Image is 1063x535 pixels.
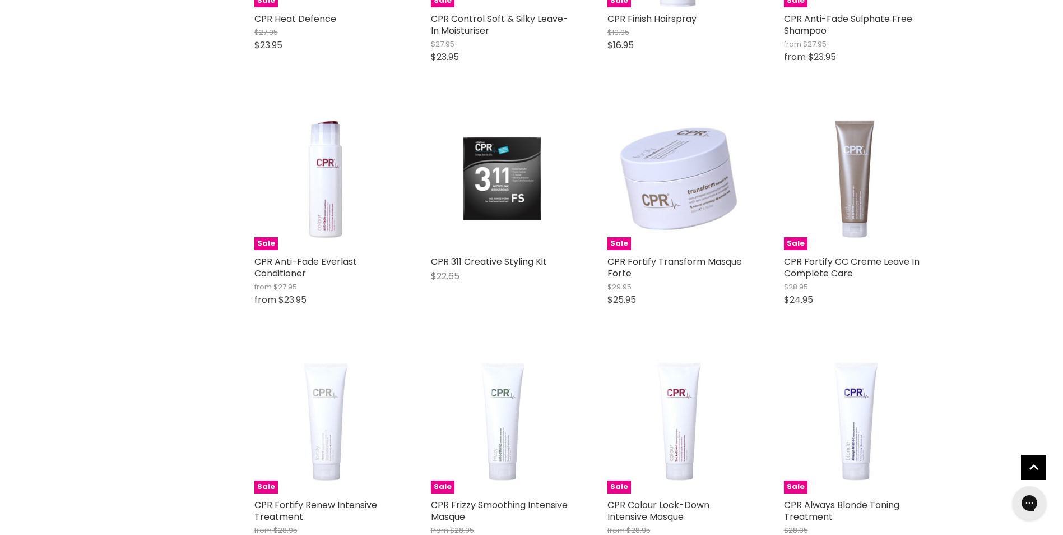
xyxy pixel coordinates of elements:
[784,39,801,49] span: from
[254,107,397,250] img: CPR Anti-Fade Everlast Conditioner
[784,50,806,63] span: from
[607,350,750,494] img: CPR Colour Lock-Down Intensive Masque
[254,282,272,292] span: from
[607,282,632,292] span: $29.95
[431,499,568,523] a: CPR Frizzy Smoothing Intensive Masque
[254,237,278,250] span: Sale
[784,12,912,37] a: CPR Anti-Fade Sulphate Free Shampoo
[454,107,550,250] img: CPR 311 Creative Styling Kit
[254,481,278,494] span: Sale
[808,50,836,63] span: $23.95
[431,255,547,268] a: CPR 311 Creative Styling Kit
[784,350,927,494] a: CPR Always Blonde Toning TreatmentSale
[254,12,336,25] a: CPR Heat Defence
[607,481,631,494] span: Sale
[431,270,459,283] span: $22.65
[607,237,631,250] span: Sale
[254,499,377,523] a: CPR Fortify Renew Intensive Treatment
[431,350,574,494] img: CPR Frizzy Smoothing Intensive Masque
[607,39,634,52] span: $16.95
[1007,482,1052,524] iframe: Gorgias live chat messenger
[784,107,927,250] a: CPR Fortify CC Creme Leave In Complete CareSale
[784,282,808,292] span: $28.95
[431,39,454,49] span: $27.95
[607,12,697,25] a: CPR Finish Hairspray
[254,293,276,306] span: from
[254,107,397,250] a: CPR Anti-Fade Everlast ConditionerSale
[607,293,636,306] span: $25.95
[254,27,278,38] span: $27.95
[607,107,750,250] img: CPR Fortify Transform Masque Forte
[784,237,807,250] span: Sale
[431,50,459,63] span: $23.95
[607,107,750,250] a: CPR Fortify Transform Masque ForteSale
[607,27,629,38] span: $19.95
[784,293,813,306] span: $24.95
[278,293,307,306] span: $23.95
[607,255,742,280] a: CPR Fortify Transform Masque Forte
[254,39,282,52] span: $23.95
[607,350,750,494] a: CPR Colour Lock-Down Intensive MasqueSale
[431,350,574,494] a: CPR Frizzy Smoothing Intensive MasqueSale
[254,350,397,494] img: CPR Fortify Renew Intensive Treatment
[803,39,827,49] span: $27.95
[431,107,574,250] a: CPR 311 Creative Styling Kit
[784,350,927,494] img: CPR Always Blonde Toning Treatment
[607,499,709,523] a: CPR Colour Lock-Down Intensive Masque
[431,12,568,37] a: CPR Control Soft & Silky Leave-In Moisturiser
[784,107,927,250] img: CPR Fortify CC Creme Leave In Complete Care
[784,481,807,494] span: Sale
[254,350,397,494] a: CPR Fortify Renew Intensive TreatmentSale
[254,255,357,280] a: CPR Anti-Fade Everlast Conditioner
[784,499,899,523] a: CPR Always Blonde Toning Treatment
[784,255,920,280] a: CPR Fortify CC Creme Leave In Complete Care
[273,282,297,292] span: $27.95
[431,481,454,494] span: Sale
